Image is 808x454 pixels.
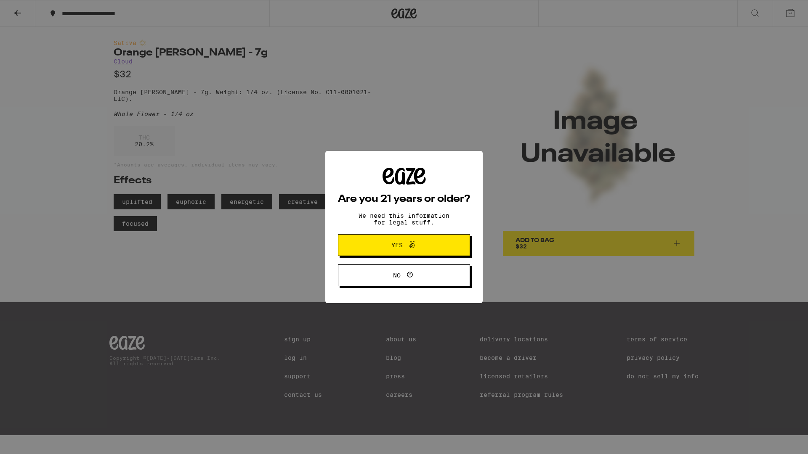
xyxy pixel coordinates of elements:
button: Yes [338,234,470,256]
button: No [338,264,470,286]
p: We need this information for legal stuff. [351,212,457,226]
span: Yes [391,242,403,248]
span: No [393,272,401,278]
h2: Are you 21 years or older? [338,194,470,204]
